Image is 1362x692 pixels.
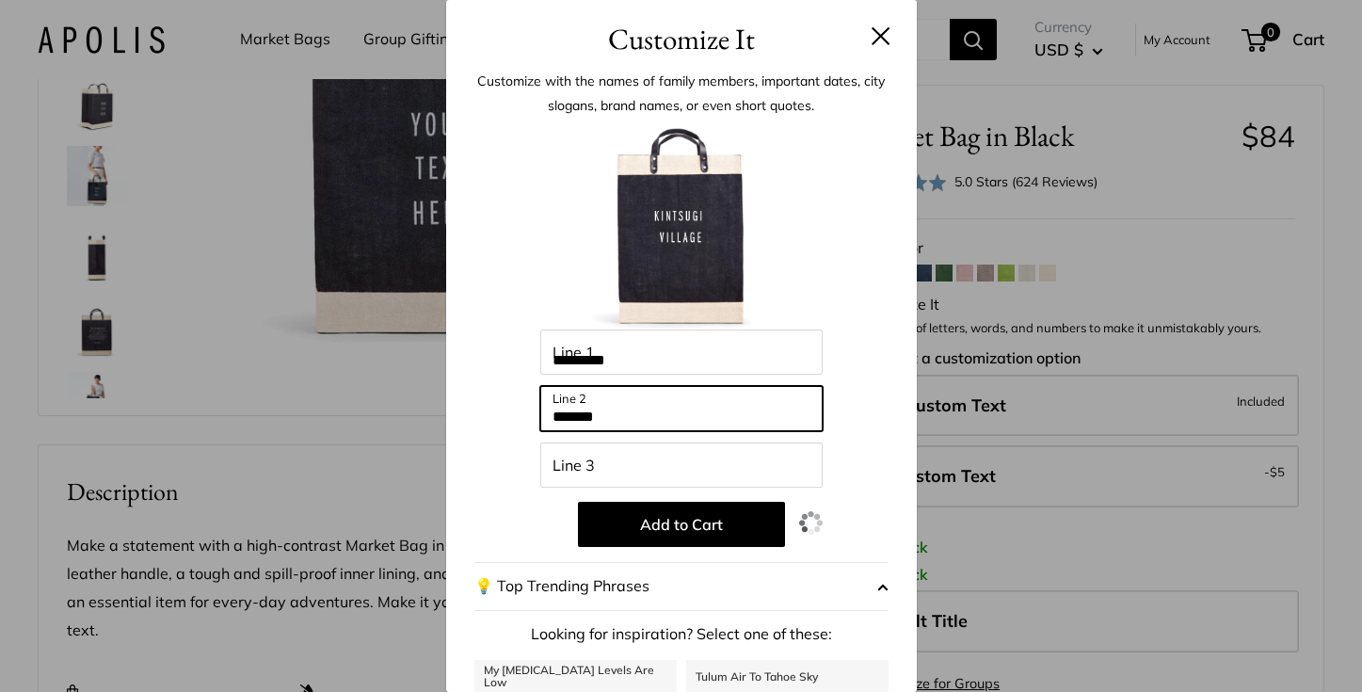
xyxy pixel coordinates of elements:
[15,620,201,677] iframe: Sign Up via Text for Offers
[474,17,889,61] h3: Customize It
[474,620,889,649] p: Looking for inspiration? Select one of these:
[474,562,889,611] button: 💡 Top Trending Phrases
[578,502,785,547] button: Add to Cart
[578,122,785,330] img: customizer-prod
[799,511,823,535] img: loading.gif
[474,69,889,118] p: Customize with the names of family members, important dates, city slogans, brand names, or even s...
